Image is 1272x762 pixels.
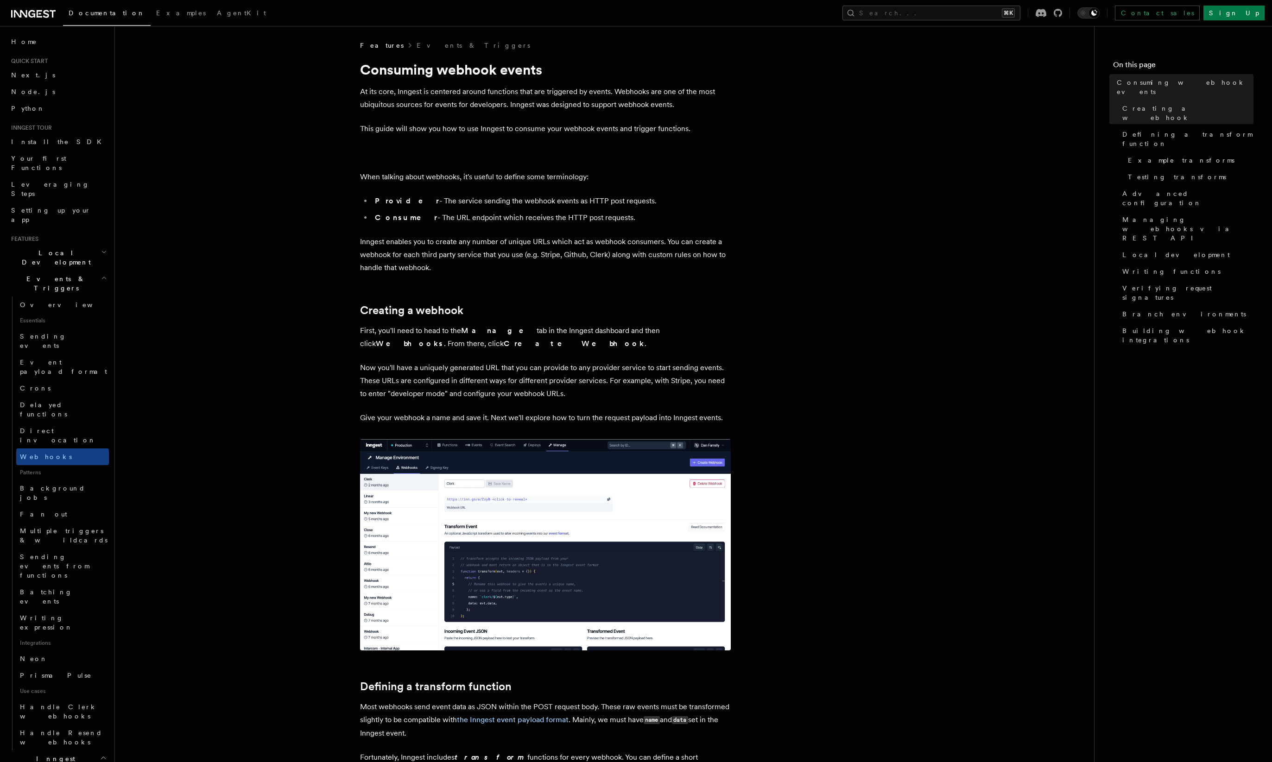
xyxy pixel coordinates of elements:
[16,506,109,523] a: Fan out
[11,155,66,171] span: Your first Functions
[360,170,731,183] p: When talking about webhooks, it's useful to define some terminology:
[1122,326,1253,345] span: Building webhook integrations
[1077,7,1100,19] button: Toggle dark mode
[16,684,109,699] span: Use cases
[1128,172,1226,182] span: Testing transforms
[16,724,109,750] a: Handle Resend webhooks
[372,195,731,208] li: - The service sending the webhook events as HTTP post requests.
[69,9,145,17] span: Documentation
[455,753,527,762] em: transform
[20,729,102,746] span: Handle Resend webhooks
[20,384,51,392] span: Crons
[16,610,109,636] a: Writing expression
[1122,267,1221,276] span: Writing functions
[1113,74,1253,100] a: Consuming webhook events
[20,301,115,309] span: Overview
[7,100,109,117] a: Python
[1122,309,1246,319] span: Branch environments
[20,655,48,662] span: Neon
[1117,78,1253,96] span: Consuming webhook events
[20,553,89,579] span: Sending events from functions
[1119,100,1253,126] a: Creating a webhook
[16,397,109,422] a: Delayed functions
[20,510,67,518] span: Fan out
[1122,215,1253,243] span: Managing webhooks via REST API
[1119,211,1253,246] a: Managing webhooks via REST API
[360,680,512,693] a: Defining a transform function
[1124,152,1253,169] a: Example transforms
[417,41,530,50] a: Events & Triggers
[20,359,107,375] span: Event payload format
[16,465,109,480] span: Patterns
[16,480,109,506] a: Background jobs
[1002,8,1015,18] kbd: ⌘K
[1115,6,1200,20] a: Contact sales
[11,207,91,223] span: Setting up your app
[16,667,109,684] a: Prisma Pulse
[360,324,731,350] p: First, you'll need to head to the tab in the Inngest dashboard and then click . From there, click .
[20,453,72,460] span: Webhooks
[16,699,109,724] a: Handle Clerk webhooks
[7,248,101,267] span: Local Development
[7,124,52,132] span: Inngest tour
[372,211,731,224] li: - The URL endpoint which receives the HTTP post requests.
[16,448,109,465] a: Webhooks
[644,716,660,724] code: name
[11,37,37,46] span: Home
[20,527,108,544] span: Multiple triggers & wildcards
[1122,250,1230,259] span: Local development
[1122,130,1253,148] span: Defining a transform function
[1122,104,1253,122] span: Creating a webhook
[11,181,89,197] span: Leveraging Steps
[20,333,66,349] span: Sending events
[360,411,731,424] p: Give your webhook a name and save it. Next we'll explore how to turn the request payload into Inn...
[211,3,272,25] a: AgentKit
[11,71,55,79] span: Next.js
[217,9,266,17] span: AgentKit
[156,9,206,17] span: Examples
[461,326,537,335] strong: Manage
[16,380,109,397] a: Crons
[7,245,109,271] button: Local Development
[7,235,38,243] span: Features
[360,304,463,317] a: Creating a webhook
[16,354,109,380] a: Event payload format
[1119,185,1253,211] a: Advanced configuration
[1128,156,1234,165] span: Example transforms
[16,650,109,667] a: Neon
[16,523,109,548] a: Multiple triggers & wildcards
[63,3,151,26] a: Documentation
[11,88,55,95] span: Node.js
[20,485,85,501] span: Background jobs
[7,67,109,83] a: Next.js
[7,274,101,293] span: Events & Triggers
[7,296,109,750] div: Events & Triggers
[1122,283,1253,302] span: Verifying request signatures
[7,150,109,176] a: Your first Functions
[16,296,109,313] a: Overview
[16,328,109,354] a: Sending events
[1119,246,1253,263] a: Local development
[20,401,67,418] span: Delayed functions
[504,339,645,348] strong: Create Webhook
[20,614,73,631] span: Writing expression
[20,427,96,444] span: Direct invocation
[16,636,109,650] span: Integrations
[1113,59,1253,74] h4: On this page
[842,6,1020,20] button: Search...⌘K
[1122,189,1253,208] span: Advanced configuration
[1119,322,1253,348] a: Building webhook integrations
[1119,126,1253,152] a: Defining a transform function
[20,588,72,605] span: Batching events
[16,584,109,610] a: Batching events
[11,138,107,145] span: Install the SDK
[16,422,109,448] a: Direct invocation
[360,361,731,400] p: Now you'll have a uniquely generated URL that you can provide to any provider service to start se...
[7,176,109,202] a: Leveraging Steps
[1124,169,1253,185] a: Testing transforms
[16,313,109,328] span: Essentials
[1203,6,1265,20] a: Sign Up
[360,41,404,50] span: Features
[7,83,109,100] a: Node.js
[360,235,731,274] p: Inngest enables you to create any number of unique URLs which act as webhook consumers. You can c...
